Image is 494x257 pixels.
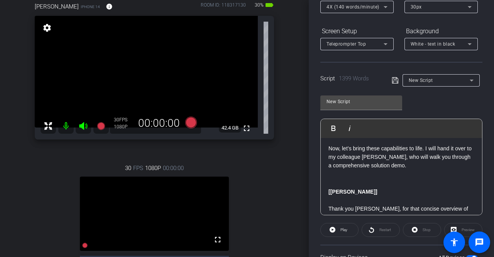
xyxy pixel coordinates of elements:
span: iPhone 14 [81,4,100,10]
mat-icon: accessibility [450,238,459,247]
mat-icon: settings [42,23,52,32]
p: Thank you [PERSON_NAME], for that concise overview of the vision of SAP Business AI for Supply Ch... [328,204,474,230]
button: Bold (Ctrl+B) [326,121,341,136]
span: 1399 Words [339,75,369,82]
div: 1080P [114,124,133,130]
div: Script [320,74,381,83]
mat-icon: message [475,238,484,247]
span: 30 [125,164,131,172]
mat-icon: fullscreen [213,235,222,244]
div: 00:00:00 [133,117,185,130]
div: ROOM ID: 118317130 [201,2,246,13]
span: 1080P [145,164,161,172]
button: Italic (Ctrl+I) [342,121,357,136]
button: Play [320,223,359,237]
span: Teleprompter Top [327,41,366,47]
p: Now, let’s bring these capabilities to life. I will hand it over to my colleague [PERSON_NAME], w... [328,144,474,170]
span: 4X (140 words/minute) [327,4,379,10]
span: New Script [409,78,433,83]
span: [PERSON_NAME] [35,2,79,11]
input: Title [327,97,396,106]
span: FPS [119,117,127,123]
span: FPS [133,164,143,172]
strong: [[PERSON_NAME]] [328,189,377,195]
div: Screen Setup [320,25,394,38]
mat-icon: fullscreen [242,124,251,133]
mat-icon: battery_std [265,0,274,10]
span: White - text in black [411,41,455,47]
div: Background [404,25,478,38]
mat-icon: info [106,3,113,10]
div: 30 [114,117,133,123]
span: 00:00:00 [163,164,184,172]
span: 42.4 GB [219,123,241,133]
span: 30px [411,4,422,10]
span: Play [340,228,347,232]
